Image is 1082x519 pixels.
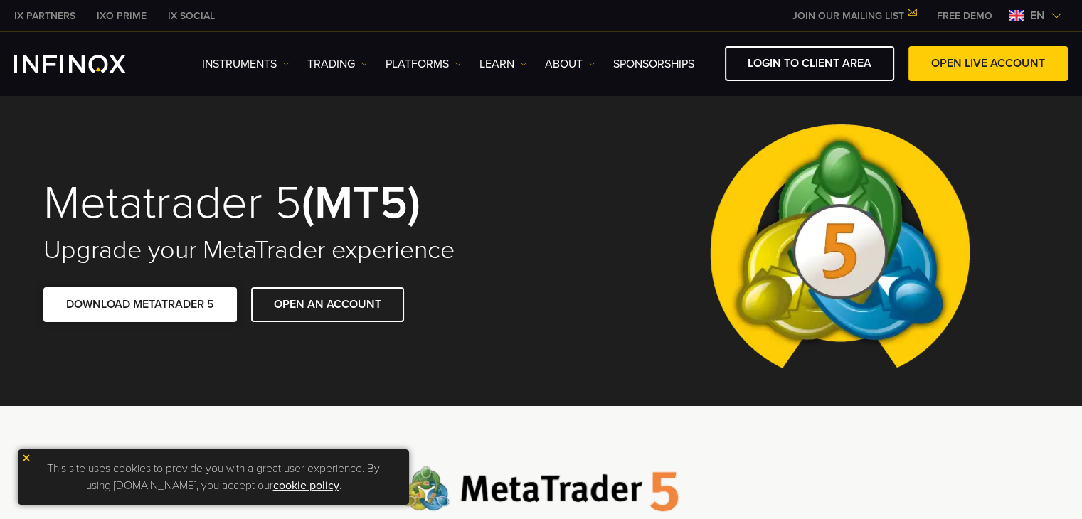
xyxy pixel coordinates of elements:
[1024,7,1051,24] span: en
[479,55,527,73] a: Learn
[202,55,290,73] a: Instruments
[273,478,339,493] a: cookie policy
[307,55,368,73] a: TRADING
[43,287,237,322] a: DOWNLOAD METATRADER 5
[926,9,1003,23] a: INFINOX MENU
[21,453,31,463] img: yellow close icon
[725,46,894,81] a: LOGIN TO CLIENT AREA
[43,235,521,266] h2: Upgrade your MetaTrader experience
[403,466,679,512] img: Meta Trader 5 logo
[908,46,1068,81] a: OPEN LIVE ACCOUNT
[699,95,981,406] img: Meta Trader 5
[782,10,926,22] a: JOIN OUR MAILING LIST
[251,287,404,322] a: OPEN AN ACCOUNT
[86,9,157,23] a: INFINOX
[25,456,402,498] p: This site uses cookies to provide you with a great user experience. By using [DOMAIN_NAME], you a...
[43,179,521,228] h1: Metatrader 5
[14,55,159,73] a: INFINOX Logo
[613,55,694,73] a: SPONSORSHIPS
[386,55,462,73] a: PLATFORMS
[4,9,86,23] a: INFINOX
[545,55,595,73] a: ABOUT
[302,175,420,231] strong: (MT5)
[157,9,226,23] a: INFINOX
